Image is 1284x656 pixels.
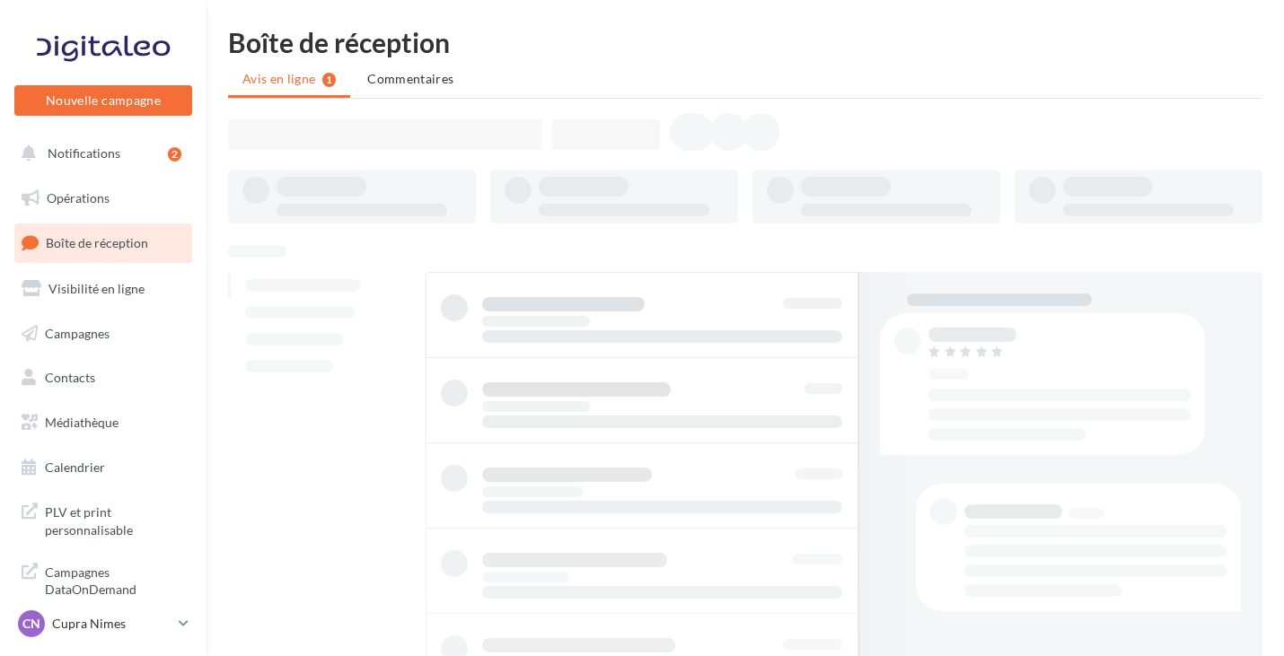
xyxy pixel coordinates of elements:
a: Campagnes [11,315,196,353]
p: Cupra Nimes [52,615,171,633]
a: Visibilité en ligne [11,270,196,308]
span: Calendrier [45,459,105,475]
span: CN [22,615,40,633]
span: Visibilité en ligne [48,281,145,296]
a: Contacts [11,359,196,397]
div: Boîte de réception [228,29,1262,56]
span: Commentaires [367,71,453,86]
span: Boîte de réception [46,235,148,250]
button: Nouvelle campagne [14,85,192,116]
a: Opérations [11,179,196,217]
a: Campagnes DataOnDemand [11,553,196,606]
span: Campagnes [45,325,110,340]
span: Opérations [47,190,110,206]
span: PLV et print personnalisable [45,500,185,538]
a: Médiathèque [11,404,196,442]
a: Boîte de réception [11,223,196,262]
span: Contacts [45,370,95,385]
a: PLV et print personnalisable [11,493,196,546]
div: 2 [168,147,181,162]
span: Médiathèque [45,415,119,430]
span: Campagnes DataOnDemand [45,560,185,599]
span: Notifications [48,145,120,161]
button: Notifications 2 [11,135,189,172]
a: CN Cupra Nimes [14,607,192,641]
a: Calendrier [11,449,196,486]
